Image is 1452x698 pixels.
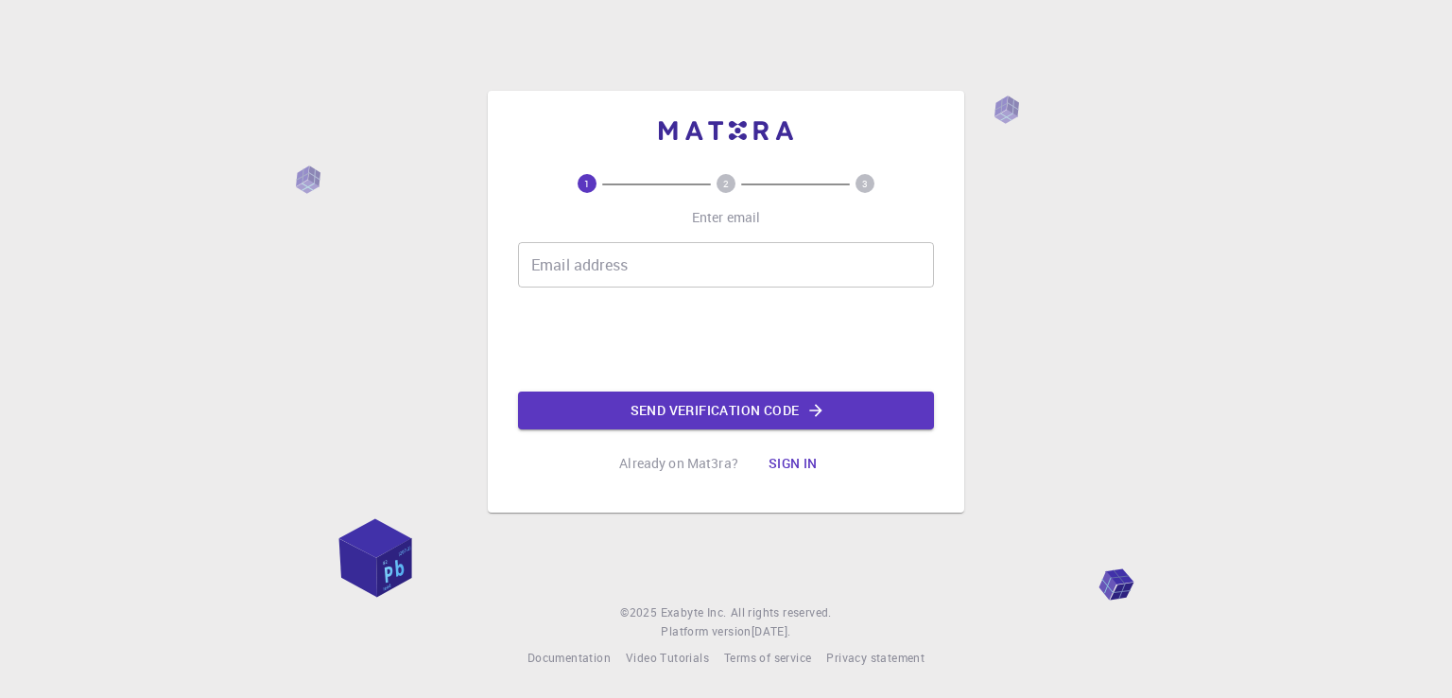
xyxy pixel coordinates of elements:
span: Video Tutorials [626,650,709,665]
span: All rights reserved. [731,603,832,622]
iframe: reCAPTCHA [582,303,870,376]
span: Exabyte Inc. [661,604,727,619]
span: © 2025 [620,603,660,622]
a: Exabyte Inc. [661,603,727,622]
span: Terms of service [724,650,811,665]
text: 3 [862,177,868,190]
button: Sign in [753,445,833,482]
p: Enter email [692,208,761,227]
p: Already on Mat3ra? [619,454,738,473]
span: Documentation [527,650,611,665]
button: Send verification code [518,392,934,429]
a: Privacy statement [826,649,925,668]
span: [DATE] . [752,623,791,638]
text: 1 [584,177,590,190]
text: 2 [723,177,729,190]
a: [DATE]. [752,622,791,641]
span: Platform version [661,622,751,641]
a: Video Tutorials [626,649,709,668]
a: Documentation [527,649,611,668]
span: Privacy statement [826,650,925,665]
a: Terms of service [724,649,811,668]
